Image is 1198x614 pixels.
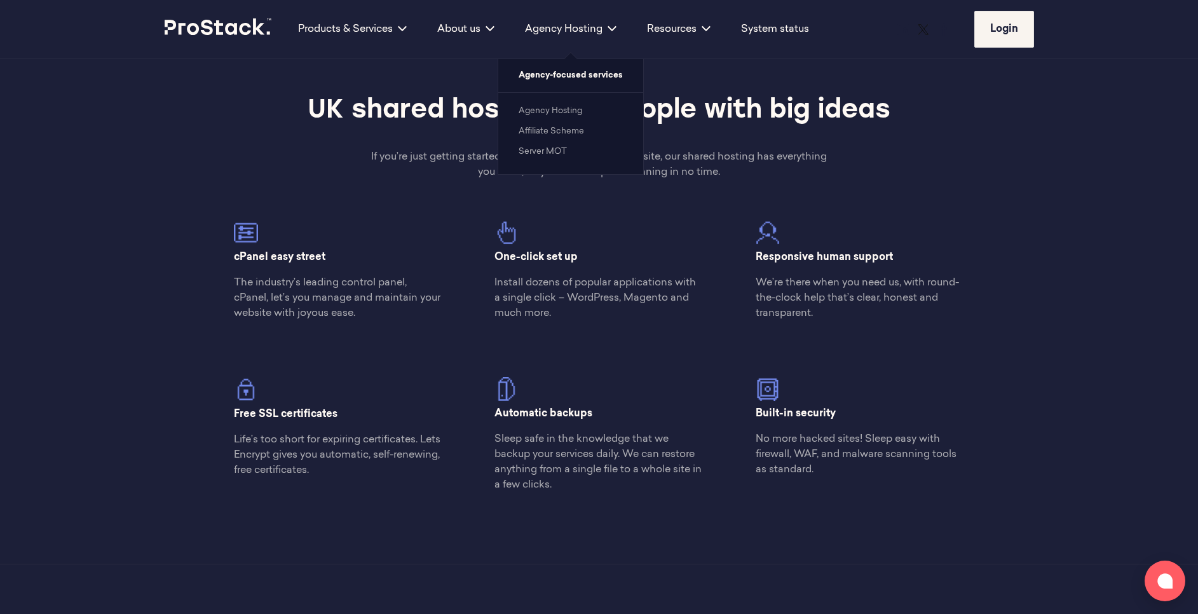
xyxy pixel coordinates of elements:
[519,147,567,156] a: Server MOT
[756,221,780,245] img: Human Support icon
[494,432,703,493] p: Sleep safe in the knowledge that we backup your services daily. We can restore anything from a si...
[741,22,809,37] a: System status
[165,18,273,40] a: Prostack logo
[756,250,964,265] p: Responsive human support
[756,432,964,477] p: No more hacked sites! Sleep easy with firewall, WAF, and malware scanning tools as standard.
[286,93,912,129] h2: UK shared hosting for people with big ideas
[494,377,519,401] img: backup icon
[494,221,519,245] img: One click icon
[990,24,1018,34] span: Login
[364,149,834,180] p: If you’re just getting started with a small blog or personal site, our shared hosting has everyth...
[234,275,442,321] p: The industry’s leading control panel, cPanel, let’s you manage and maintain your website with joy...
[234,432,442,478] p: Life’s too short for expiring certificates. Lets Encrypt gives you automatic, self-renewing, free...
[632,22,726,37] div: Resources
[519,127,584,135] a: Affiliate Scheme
[234,377,258,401] img: ssl icon
[756,406,964,421] p: Built-in security
[1145,561,1185,601] button: Open chat window
[422,22,510,37] div: About us
[234,250,442,265] p: cPanel easy street
[974,11,1034,48] a: Login
[510,22,632,37] div: Agency Hosting
[494,406,703,421] p: Automatic backups
[756,275,964,321] p: We’re there when you need us, with round-the-clock help that’s clear, honest and transparent.
[234,407,442,422] p: Free SSL certificates
[519,107,582,115] a: Agency Hosting
[498,59,643,92] span: Agency-focused services
[494,275,703,321] p: Install dozens of popular applications with a single click – WordPress, Magento and much more.
[756,377,780,401] img: Safe ico
[234,221,258,245] img: Panel icon
[283,22,422,37] div: Products & Services
[494,250,703,265] p: One-click set up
